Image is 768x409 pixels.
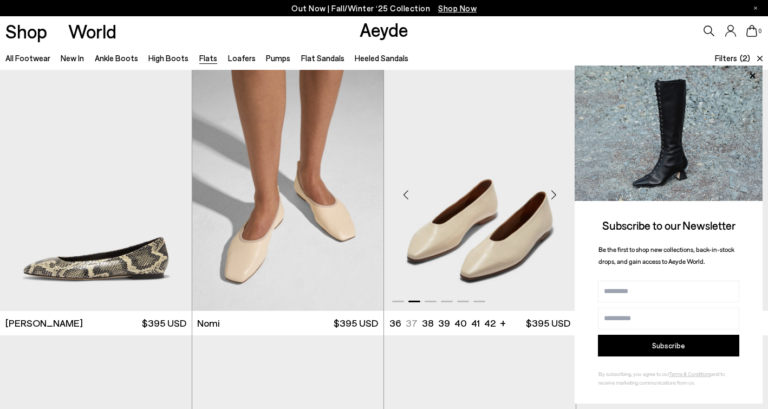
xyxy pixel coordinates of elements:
span: 0 [757,28,763,34]
a: 36 37 38 39 40 41 42 + $395 USD [384,311,576,335]
li: 42 [484,316,496,330]
a: Loafers [228,53,256,63]
a: Aeyde [360,18,408,41]
a: Pumps [266,53,290,63]
a: High Boots [148,53,188,63]
img: 2a6287a1333c9a56320fd6e7b3c4a9a9.jpg [575,66,763,201]
span: Navigate to /collections/new-in [438,3,477,13]
a: All Footwear [5,53,50,63]
div: Next slide [538,179,570,211]
span: Be the first to shop new collections, back-in-stock drops, and gain access to Aeyde World. [598,245,734,265]
a: Next slide Previous slide [192,70,384,311]
a: Terms & Conditions [669,371,711,377]
span: By subscribing, you agree to our [598,371,669,377]
li: 36 [389,316,401,330]
div: Previous slide [389,179,422,211]
li: 39 [438,316,450,330]
span: $395 USD [334,316,378,330]
div: 2 / 6 [384,70,576,311]
ul: variant [389,316,492,330]
a: Ankle Boots [95,53,138,63]
li: 41 [471,316,480,330]
span: $395 USD [142,316,186,330]
img: Nomi Ruched Flats [192,70,384,311]
a: 0 [746,25,757,37]
a: Heeled Sandals [355,53,408,63]
span: Nomi [197,316,220,330]
div: 2 / 6 [192,70,384,311]
a: Shop [5,22,47,41]
a: Nomi $395 USD [192,311,384,335]
a: Next slide Previous slide [384,70,576,311]
span: (2) [740,52,750,64]
span: Filters [715,53,737,63]
li: 38 [422,316,434,330]
img: Betty Square-Toe Ballet Flats [384,70,576,311]
p: Out Now | Fall/Winter ‘25 Collection [291,2,477,15]
span: Subscribe to our Newsletter [602,218,736,232]
a: Flat Sandals [301,53,344,63]
a: World [68,22,116,41]
span: $395 USD [526,316,570,330]
li: 40 [454,316,467,330]
a: Flats [199,53,217,63]
li: + [500,315,506,330]
span: [PERSON_NAME] [5,316,83,330]
button: Subscribe [598,335,739,356]
a: New In [61,53,84,63]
